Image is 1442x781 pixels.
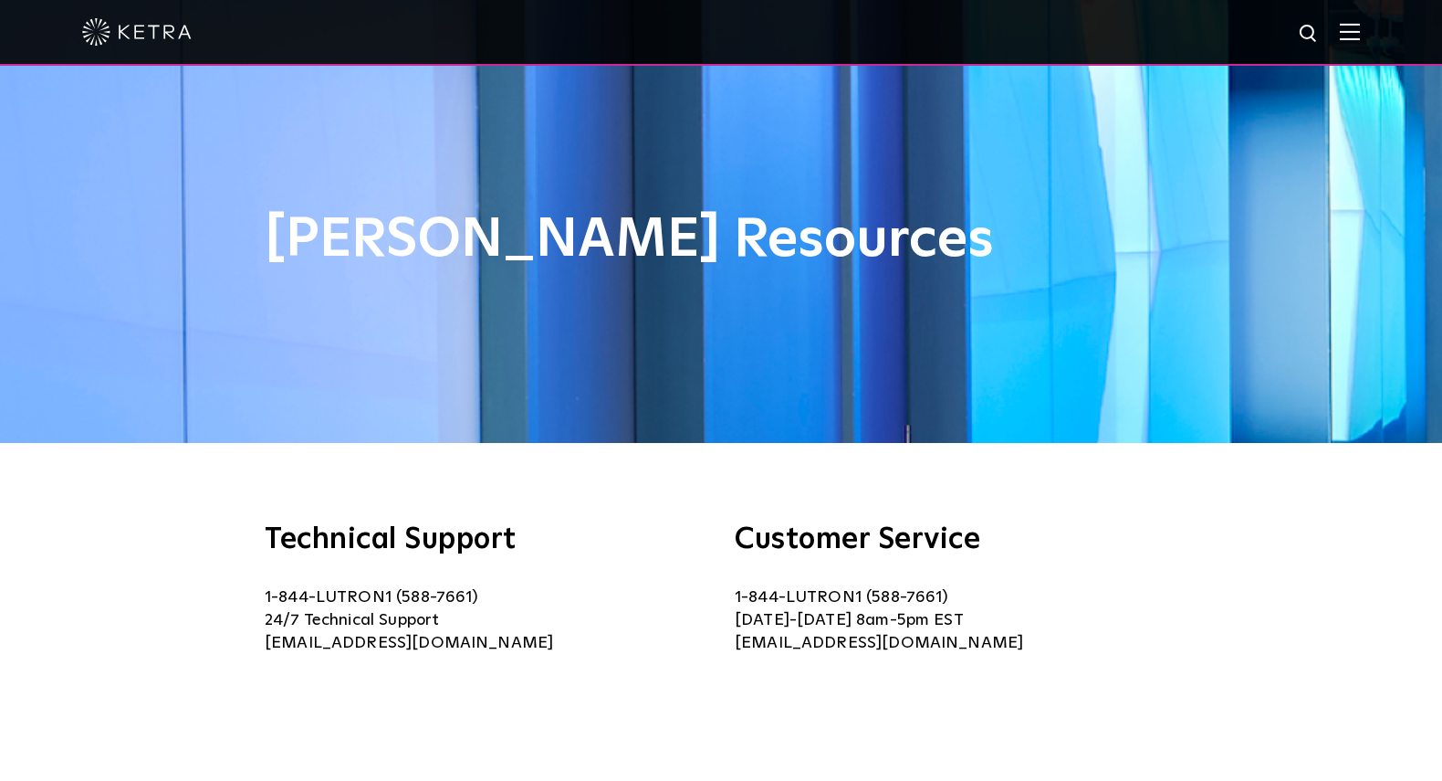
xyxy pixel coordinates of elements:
[1298,23,1321,46] img: search icon
[265,586,707,655] p: 1-844-LUTRON1 (588-7661) 24/7 Technical Support
[1340,23,1360,40] img: Hamburger%20Nav.svg
[82,18,192,46] img: ketra-logo-2019-white
[735,525,1177,554] h3: Customer Service
[265,210,1177,270] h1: [PERSON_NAME] Resources
[265,525,707,554] h3: Technical Support
[265,635,553,651] a: [EMAIL_ADDRESS][DOMAIN_NAME]
[735,586,1177,655] p: 1-844-LUTRON1 (588-7661) [DATE]-[DATE] 8am-5pm EST [EMAIL_ADDRESS][DOMAIN_NAME]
